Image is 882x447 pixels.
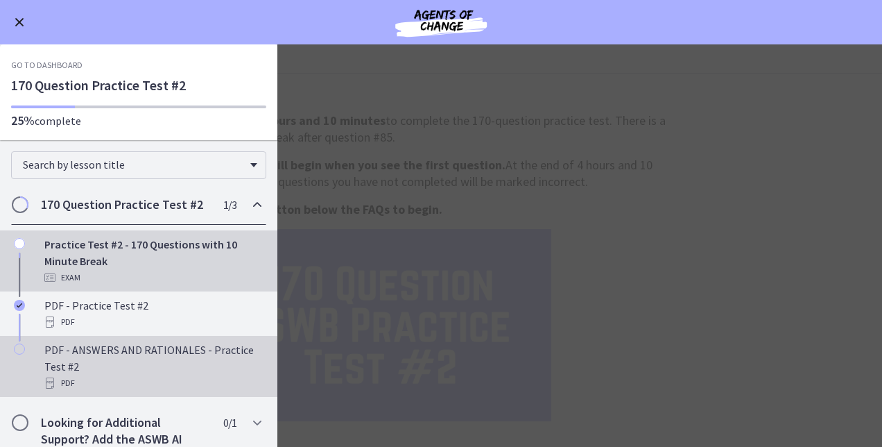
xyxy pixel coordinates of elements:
span: 25% [11,112,35,128]
img: Agents of Change [358,6,524,39]
div: Practice Test #2 - 170 Questions with 10 Minute Break [44,236,261,286]
span: Search by lesson title [23,158,243,171]
div: PDF - ANSWERS AND RATIONALES - Practice Test #2 [44,341,261,391]
h2: 170 Question Practice Test #2 [41,196,210,213]
div: PDF [44,375,261,391]
h1: 170 Question Practice Test #2 [11,76,266,94]
i: Completed [14,300,25,311]
span: 1 / 3 [223,196,236,213]
button: Enable menu [11,14,28,31]
div: PDF - Practice Test #2 [44,297,261,330]
span: 0 / 1 [223,414,236,431]
div: PDF [44,314,261,330]
p: complete [11,112,266,129]
a: Go to Dashboard [11,60,83,71]
div: Search by lesson title [11,151,266,179]
div: Exam [44,269,261,286]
